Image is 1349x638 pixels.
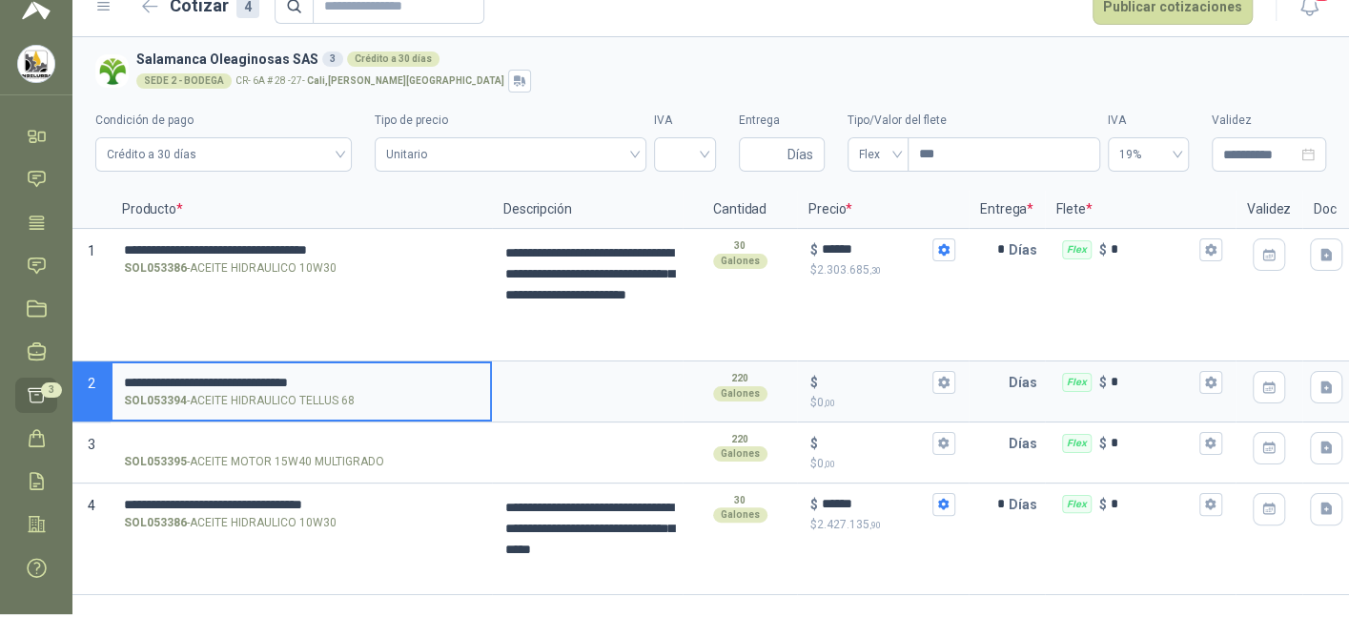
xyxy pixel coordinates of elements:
[386,140,635,169] span: Unitario
[824,398,835,408] span: ,00
[731,371,748,386] p: 220
[787,138,813,171] span: Días
[1212,112,1326,130] label: Validez
[41,382,62,398] span: 3
[932,371,955,394] button: $$0,00
[375,112,646,130] label: Tipo de precio
[124,376,479,390] input: SOL053394-ACEITE HIDRAULICO TELLUS 68
[810,494,818,515] p: $
[734,493,746,508] p: 30
[848,112,1100,130] label: Tipo/Valor del flete
[347,51,439,67] div: Crédito a 30 días
[15,378,57,413] a: 3
[817,518,881,531] span: 2.427.135
[1119,140,1177,169] span: 19%
[713,507,767,523] div: Galones
[1099,372,1107,393] p: $
[124,514,187,532] strong: SOL053386
[1236,191,1302,229] p: Validez
[817,396,835,409] span: 0
[1009,363,1045,401] p: Días
[810,239,818,260] p: $
[107,140,340,169] span: Crédito a 30 días
[1062,495,1092,514] div: Flex
[322,51,343,67] div: 3
[797,191,969,229] p: Precio
[1009,231,1045,269] p: Días
[932,432,955,455] button: $$0,00
[88,498,95,513] span: 4
[1111,436,1196,450] input: Flex $
[88,376,95,391] span: 2
[124,453,187,471] strong: SOL053395
[124,453,384,471] p: - ACEITE MOTOR 15W40 MULTIGRADO
[859,140,897,169] span: Flex
[1111,497,1196,511] input: Flex $
[1111,375,1196,389] input: Flex $
[124,243,479,257] input: SOL053386-ACEITE HIDRAULICO 10W30
[18,46,54,82] img: Company Logo
[810,433,818,454] p: $
[124,437,479,451] input: SOL053395-ACEITE MOTOR 15W40 MULTIGRADO
[492,191,683,229] p: Descripción
[95,112,352,130] label: Condición de pago
[1062,240,1092,259] div: Flex
[1108,112,1189,130] label: IVA
[124,392,187,410] strong: SOL053394
[654,112,716,130] label: IVA
[817,457,835,470] span: 0
[817,263,881,277] span: 2.303.685
[713,446,767,462] div: Galones
[822,497,929,511] input: $$2.427.135,90
[824,459,835,469] span: ,00
[932,238,955,261] button: $$2.303.685,30
[95,54,129,88] img: Company Logo
[932,493,955,516] button: $$2.427.135,90
[683,191,797,229] p: Cantidad
[869,520,881,530] span: ,90
[810,516,955,534] p: $
[734,238,746,254] p: 30
[1111,242,1196,257] input: Flex $
[136,73,232,89] div: SEDE 2 - BODEGA
[810,261,955,279] p: $
[713,386,767,401] div: Galones
[1009,424,1045,463] p: Días
[731,432,748,447] p: 220
[810,455,955,473] p: $
[713,254,767,269] div: Galones
[124,514,337,532] p: - ACEITE HIDRAULICO 10W30
[810,372,818,393] p: $
[1099,494,1107,515] p: $
[88,243,95,258] span: 1
[1062,434,1092,453] div: Flex
[1199,493,1222,516] button: Flex $
[810,394,955,412] p: $
[88,437,95,452] span: 3
[124,259,337,278] p: - ACEITE HIDRAULICO 10W30
[1099,239,1107,260] p: $
[822,242,929,257] input: $$2.303.685,30
[969,191,1045,229] p: Entrega
[1099,433,1107,454] p: $
[822,375,929,389] input: $$0,00
[124,392,355,410] p: - ACEITE HIDRAULICO TELLUS 68
[1199,432,1222,455] button: Flex $
[136,49,1318,70] h3: Salamanca Oleaginosas SAS
[124,498,479,512] input: SOL053386-ACEITE HIDRAULICO 10W30
[1062,373,1092,392] div: Flex
[235,76,504,86] p: CR- 6A # 28 -27 -
[822,436,929,450] input: $$0,00
[1009,485,1045,524] p: Días
[869,265,881,276] span: ,30
[739,112,825,130] label: Entrega
[1199,371,1222,394] button: Flex $
[111,191,492,229] p: Producto
[1045,191,1236,229] p: Flete
[124,259,187,278] strong: SOL053386
[307,75,504,86] strong: Cali , [PERSON_NAME][GEOGRAPHIC_DATA]
[1199,238,1222,261] button: Flex $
